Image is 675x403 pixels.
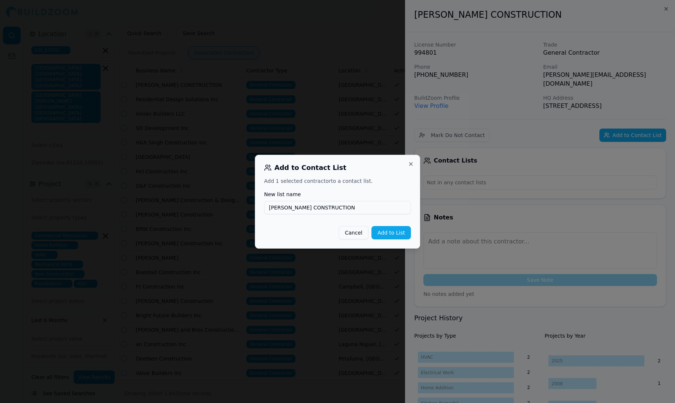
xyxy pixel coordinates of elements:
label: New list name [264,191,301,198]
div: Add 1 selected contractor to a contact list. [264,177,411,185]
input: Enter list name... [264,201,411,214]
h2: Add to Contact List [264,164,411,171]
button: Add to List [371,226,411,239]
button: Cancel [339,226,368,239]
